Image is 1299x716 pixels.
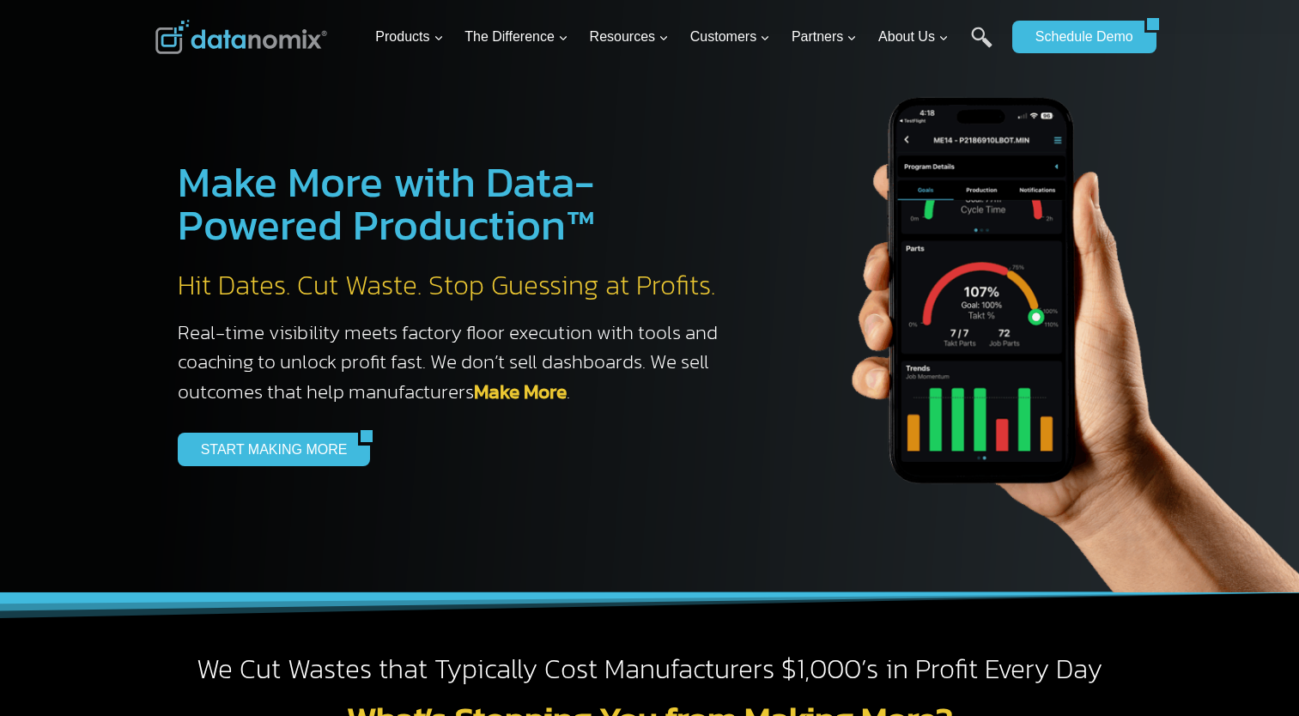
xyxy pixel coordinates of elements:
[368,9,1004,65] nav: Primary Navigation
[474,377,567,406] a: Make More
[792,26,857,48] span: Partners
[464,26,568,48] span: The Difference
[590,26,669,48] span: Resources
[178,268,736,304] h2: Hit Dates. Cut Waste. Stop Guessing at Profits.
[375,26,443,48] span: Products
[155,20,327,54] img: Datanomix
[1012,21,1144,53] a: Schedule Demo
[178,318,736,407] h3: Real-time visibility meets factory floor execution with tools and coaching to unlock profit fast....
[878,26,949,48] span: About Us
[178,161,736,246] h1: Make More with Data-Powered Production™
[178,433,359,465] a: START MAKING MORE
[690,26,770,48] span: Customers
[155,652,1144,688] h2: We Cut Wastes that Typically Cost Manufacturers $1,000’s in Profit Every Day
[971,27,992,65] a: Search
